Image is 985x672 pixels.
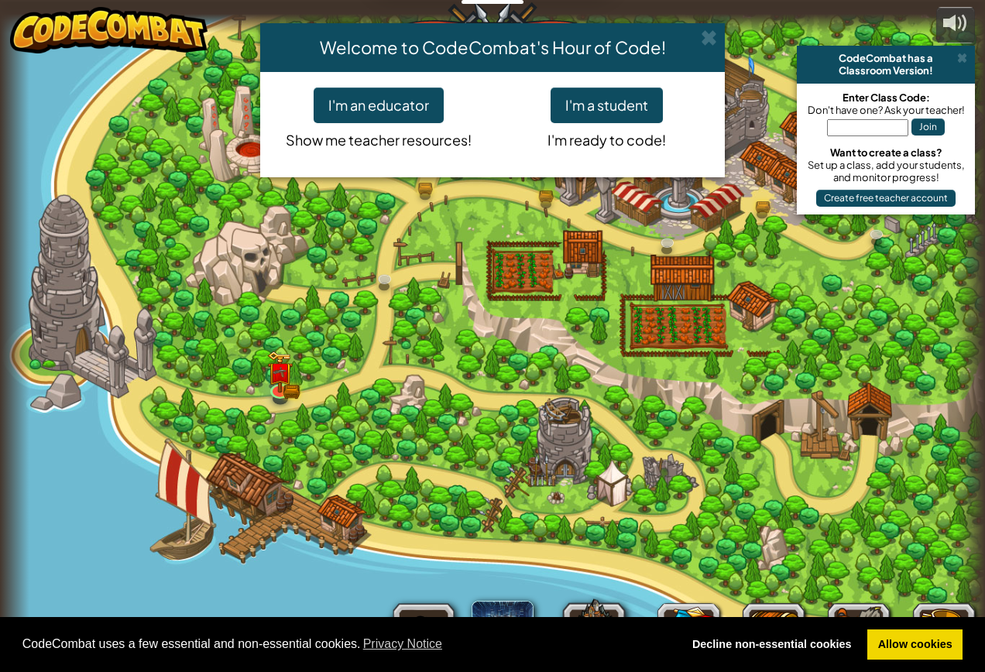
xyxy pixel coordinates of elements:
[681,629,862,660] a: deny cookies
[551,87,663,123] button: I'm a student
[867,629,963,660] a: allow cookies
[272,35,713,60] h4: Welcome to CodeCombat's Hour of Code!
[314,87,444,123] button: I'm an educator
[504,123,709,151] p: I'm ready to code!
[276,123,481,151] p: Show me teacher resources!
[361,633,445,656] a: learn more about cookies
[22,633,670,656] span: CodeCombat uses a few essential and non-essential cookies.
